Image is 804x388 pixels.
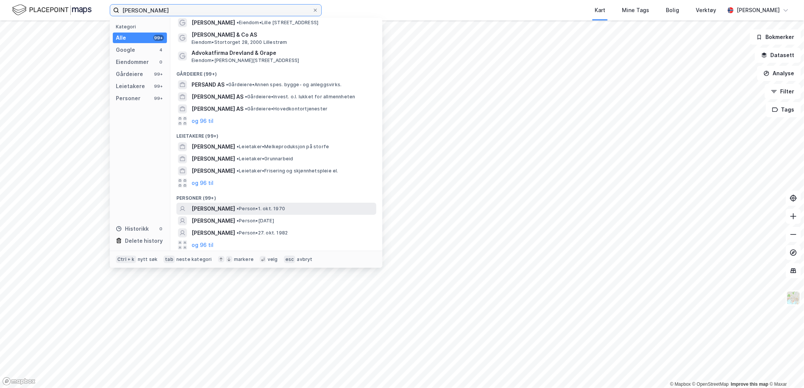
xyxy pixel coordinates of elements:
span: Person • [DATE] [237,218,274,224]
span: [PERSON_NAME] [192,228,235,237]
div: Verktøy [696,6,716,15]
span: [PERSON_NAME] [192,166,235,175]
div: Eiendommer [116,57,149,67]
div: Personer (99+) [170,189,382,203]
span: • [237,20,239,25]
span: [PERSON_NAME] AS [192,104,243,113]
div: 0 [158,226,164,232]
div: Kategori [116,24,167,29]
span: Person • 27. okt. 1982 [237,230,288,236]
div: esc [284,256,296,263]
span: [PERSON_NAME] & Co AS [192,30,373,39]
button: Tags [766,102,801,117]
div: Bolig [666,6,679,15]
span: Gårdeiere • Hovedkontortjenester [245,106,327,112]
img: logo.f888ab2527a4732fd821a326f86c7f29.svg [12,3,92,17]
span: [PERSON_NAME] AS [192,92,243,101]
button: Datasett [755,48,801,63]
span: Gårdeiere • Annen spes. bygge- og anleggsvirks. [226,82,341,88]
div: Leietakere (99+) [170,127,382,141]
span: • [245,94,247,99]
div: 0 [158,59,164,65]
button: og 96 til [192,116,213,126]
div: avbryt [297,256,312,262]
img: Z [786,291,801,305]
span: • [237,156,239,161]
span: • [237,168,239,174]
div: 99+ [153,95,164,101]
div: 4 [158,47,164,53]
div: 99+ [153,35,164,41]
button: Filter [765,84,801,99]
span: • [237,144,239,149]
a: OpenStreetMap [692,382,729,387]
span: Leietaker • Frisering og skjønnhetspleie el. [237,168,338,174]
div: Kart [595,6,605,15]
span: • [237,230,239,236]
span: Eiendom • Lille [STREET_ADDRESS] [237,20,318,26]
div: Ctrl + k [116,256,136,263]
button: og 96 til [192,178,213,188]
div: Alle [116,33,126,42]
span: [PERSON_NAME] [192,204,235,213]
button: Analyse [757,66,801,81]
span: Leietaker • Melkeproduksjon på storfe [237,144,329,150]
div: Gårdeiere [116,70,143,79]
input: Søk på adresse, matrikkel, gårdeiere, leietakere eller personer [119,5,312,16]
div: Leietakere [116,82,145,91]
span: Eiendom • Stortorget 28, 2000 Lillestrøm [192,39,287,45]
div: Mine Tags [622,6,649,15]
iframe: Chat Widget [766,352,804,388]
div: neste kategori [176,256,212,262]
span: Gårdeiere • Invest. o.l. lukket for allmennheten [245,94,355,100]
div: Google [116,45,135,54]
span: PERSAND AS [192,80,224,89]
button: Bokmerker [750,29,801,45]
span: [PERSON_NAME] [192,142,235,151]
span: • [226,82,228,87]
a: Improve this map [731,382,768,387]
div: 99+ [153,71,164,77]
span: • [237,218,239,223]
span: [PERSON_NAME] [192,154,235,163]
span: [PERSON_NAME] [192,18,235,27]
button: og 96 til [192,241,213,250]
span: • [245,106,247,112]
div: velg [268,256,278,262]
div: Delete history [125,236,163,245]
div: nytt søk [138,256,158,262]
span: Advokatfirma Drevland & Grape [192,48,373,57]
div: tab [164,256,175,263]
span: Person • 1. okt. 1970 [237,206,285,212]
span: Leietaker • Grunnarbeid [237,156,293,162]
div: 99+ [153,83,164,89]
span: [PERSON_NAME] [192,216,235,225]
a: Mapbox [670,382,691,387]
div: Historikk [116,224,149,233]
span: Eiendom • [PERSON_NAME][STREET_ADDRESS] [192,57,299,64]
div: markere [234,256,254,262]
a: Mapbox homepage [2,377,36,386]
div: [PERSON_NAME] [737,6,780,15]
div: Personer [116,94,140,103]
div: Gårdeiere (99+) [170,65,382,79]
span: • [237,206,239,211]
